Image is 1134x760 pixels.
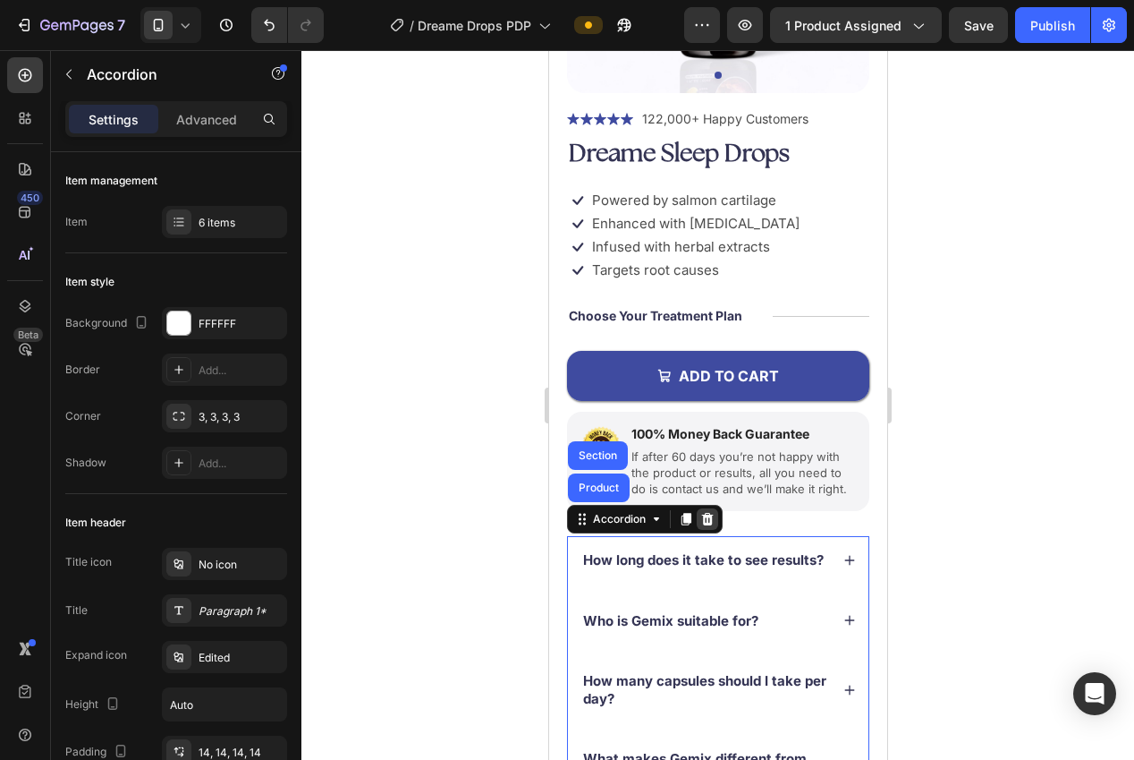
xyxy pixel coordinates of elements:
[163,688,286,721] input: Auto
[65,455,106,471] div: Shadow
[65,173,157,189] div: Item management
[65,408,101,424] div: Corner
[13,328,43,342] div: Beta
[1030,16,1075,35] div: Publish
[251,7,324,43] div: Undo/Redo
[65,362,100,378] div: Border
[65,515,126,531] div: Item header
[199,409,283,425] div: 3, 3, 3, 3
[26,432,73,443] div: Product
[785,16,901,35] span: 1 product assigned
[199,650,283,666] div: Edited
[65,312,152,336] div: Background
[199,603,283,619] div: Paragraph 1*
[65,602,88,619] div: Title
[117,14,125,36] p: 7
[1073,672,1116,715] div: Open Intercom Messenger
[65,693,123,717] div: Height
[87,64,239,85] p: Accordion
[549,50,887,760] iframe: Design area
[1015,7,1090,43] button: Publish
[40,461,100,477] div: Accordion
[176,110,237,129] p: Advanced
[65,274,114,290] div: Item style
[949,7,1008,43] button: Save
[770,7,942,43] button: 1 product assigned
[964,18,994,33] span: Save
[418,16,531,35] span: Dreame Drops PDP
[65,214,88,230] div: Item
[199,363,283,379] div: Add...
[65,554,112,570] div: Title icon
[199,215,283,231] div: 6 items
[199,557,283,573] div: No icon
[89,110,139,129] p: Settings
[34,700,277,735] p: What makes Gemix different from other hair supplements?
[199,316,283,332] div: FFFFFF
[7,7,133,43] button: 7
[17,191,43,205] div: 450
[26,400,72,411] div: Section
[410,16,414,35] span: /
[65,647,127,663] div: Expand icon
[199,456,283,472] div: Add...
